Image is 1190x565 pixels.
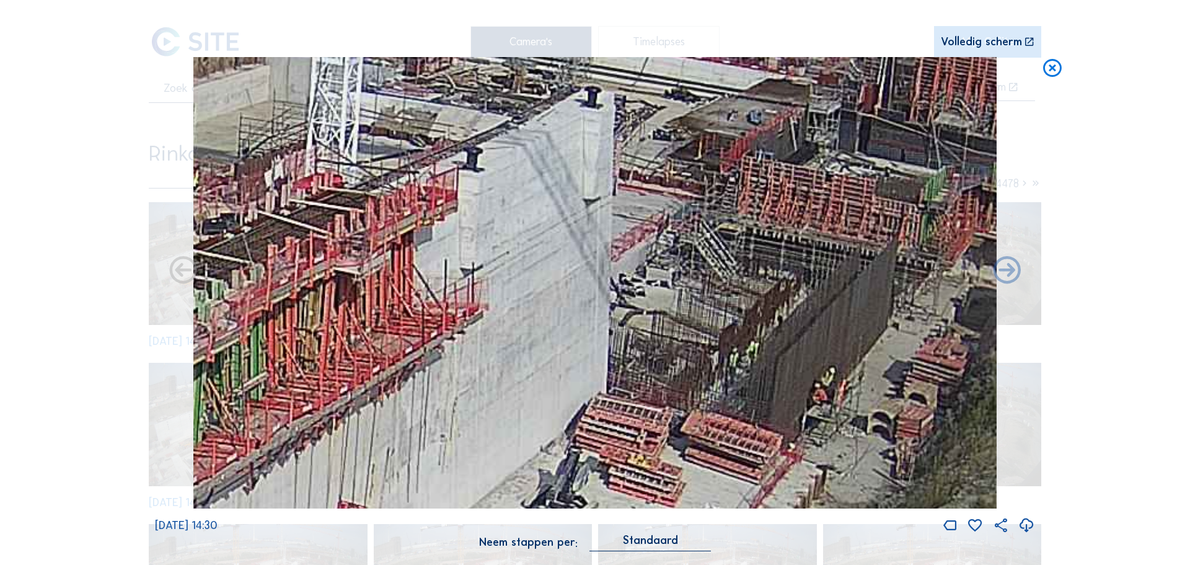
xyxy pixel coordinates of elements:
div: Volledig scherm [941,37,1022,48]
div: Standaard [589,535,711,551]
i: Back [990,254,1023,288]
div: Standaard [623,535,678,546]
div: Neem stappen per: [479,537,578,548]
img: Image [193,57,997,509]
span: [DATE] 14:30 [155,518,218,532]
i: Forward [167,254,200,288]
